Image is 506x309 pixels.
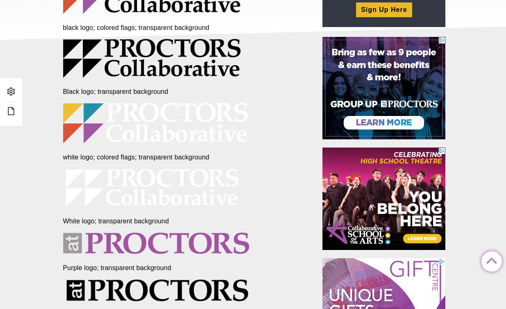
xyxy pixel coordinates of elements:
a: Sign Up Here [356,2,412,17]
figcaption: Black logo; transparent background [63,87,304,96]
figcaption: Purple logo; transparent background [63,264,304,273]
figcaption: White logo; transparent background [63,217,304,226]
figcaption: white logo; colored flags; transparent background [63,153,304,162]
a: Back to Top [481,252,498,268]
iframe: Advertisement [322,37,445,139]
iframe: Advertisement [322,148,445,250]
a: Admin Area [4,84,18,100]
a: Edit this Post/Page [4,104,18,119]
figcaption: black logo; colored flags; transparent background [63,23,304,32]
